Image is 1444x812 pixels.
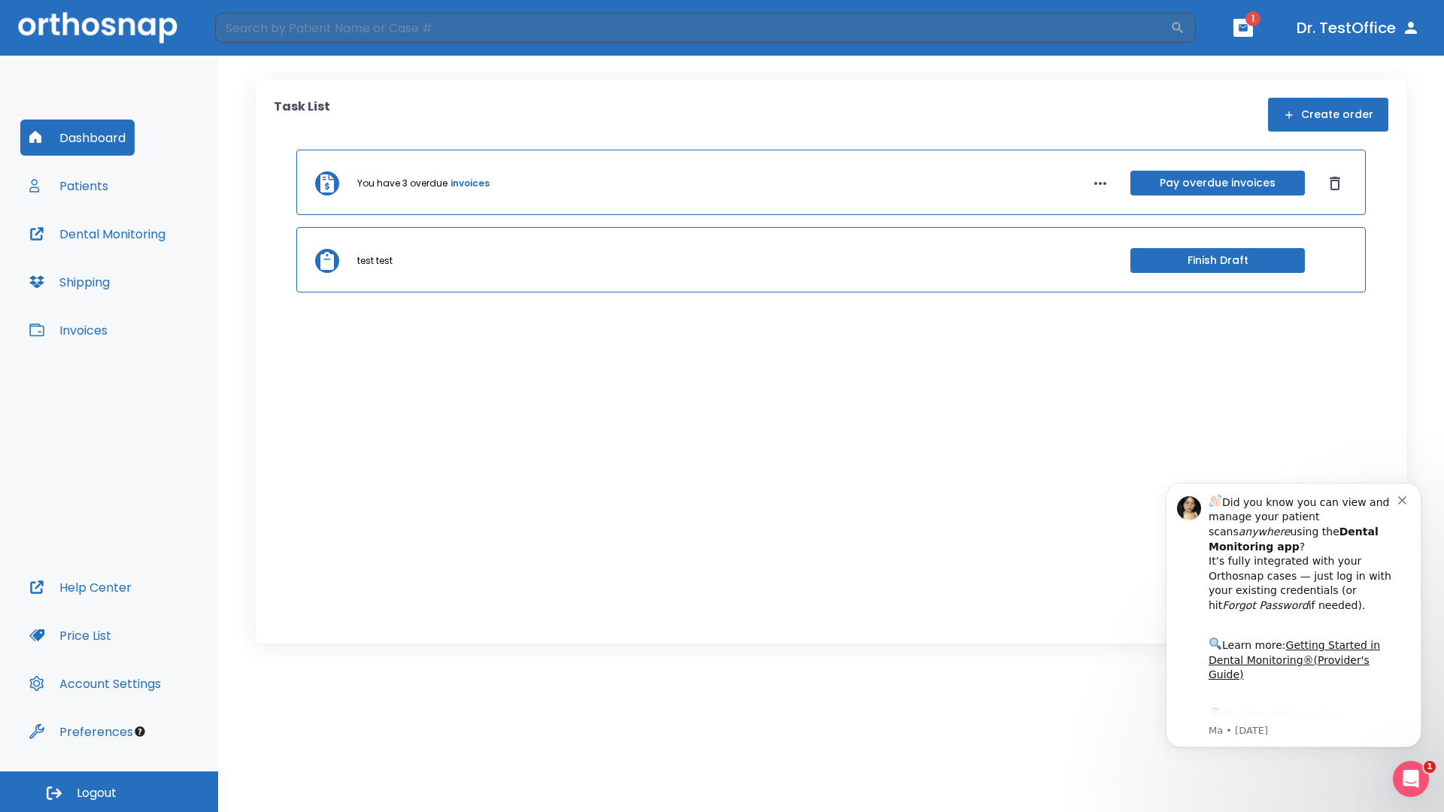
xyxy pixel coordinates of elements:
[215,13,1170,43] input: Search by Patient Name or Case #
[20,216,174,252] button: Dental Monitoring
[1130,171,1305,195] button: Pay overdue invoices
[1268,98,1388,132] button: Create order
[1323,171,1347,195] button: Dismiss
[20,569,141,605] button: Help Center
[1291,14,1426,41] button: Dr. TestOffice
[133,725,147,738] div: Tooltip anchor
[20,168,117,204] button: Patients
[20,714,142,750] button: Preferences
[1143,464,1444,804] iframe: Intercom notifications message
[1245,11,1260,26] span: 1
[20,264,119,300] button: Shipping
[357,177,447,190] p: You have 3 overdue
[20,665,170,701] button: Account Settings
[18,12,177,43] img: Orthosnap
[1393,761,1429,797] iframe: Intercom live chat
[77,785,117,801] span: Logout
[357,254,393,268] p: test test
[20,312,117,348] button: Invoices
[1424,761,1436,773] span: 1
[450,177,490,190] a: invoices
[20,617,120,653] button: Price List
[1130,248,1305,273] button: Finish Draft
[274,98,330,132] p: Task List
[20,120,135,156] button: Dashboard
